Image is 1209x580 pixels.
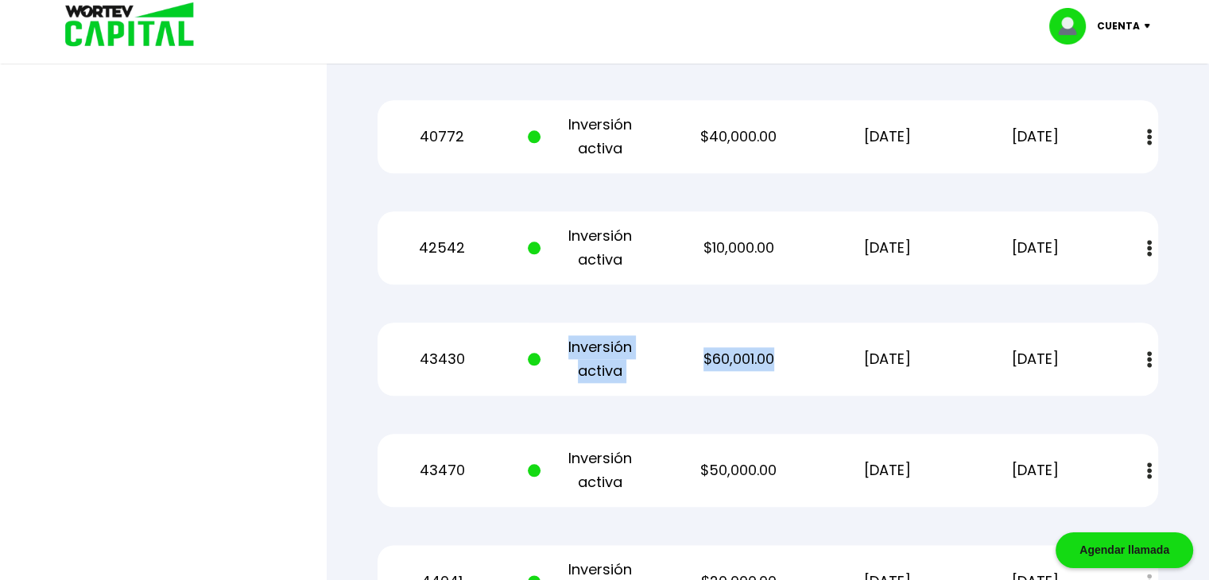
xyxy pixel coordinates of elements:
[528,335,653,383] p: Inversión activa
[676,458,801,482] p: $50,000.00
[973,236,1098,260] p: [DATE]
[676,347,801,371] p: $60,001.00
[676,125,801,149] p: $40,000.00
[973,347,1098,371] p: [DATE]
[379,125,504,149] p: 40772
[1049,8,1097,44] img: profile-image
[973,458,1098,482] p: [DATE]
[824,458,949,482] p: [DATE]
[379,236,504,260] p: 42542
[824,125,949,149] p: [DATE]
[1140,24,1161,29] img: icon-down
[1097,14,1140,38] p: Cuenta
[528,447,653,494] p: Inversión activa
[1056,532,1193,568] div: Agendar llamada
[973,125,1098,149] p: [DATE]
[676,236,801,260] p: $10,000.00
[379,347,504,371] p: 43430
[824,236,949,260] p: [DATE]
[528,224,653,272] p: Inversión activa
[528,113,653,160] p: Inversión activa
[379,458,504,482] p: 43470
[824,347,949,371] p: [DATE]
